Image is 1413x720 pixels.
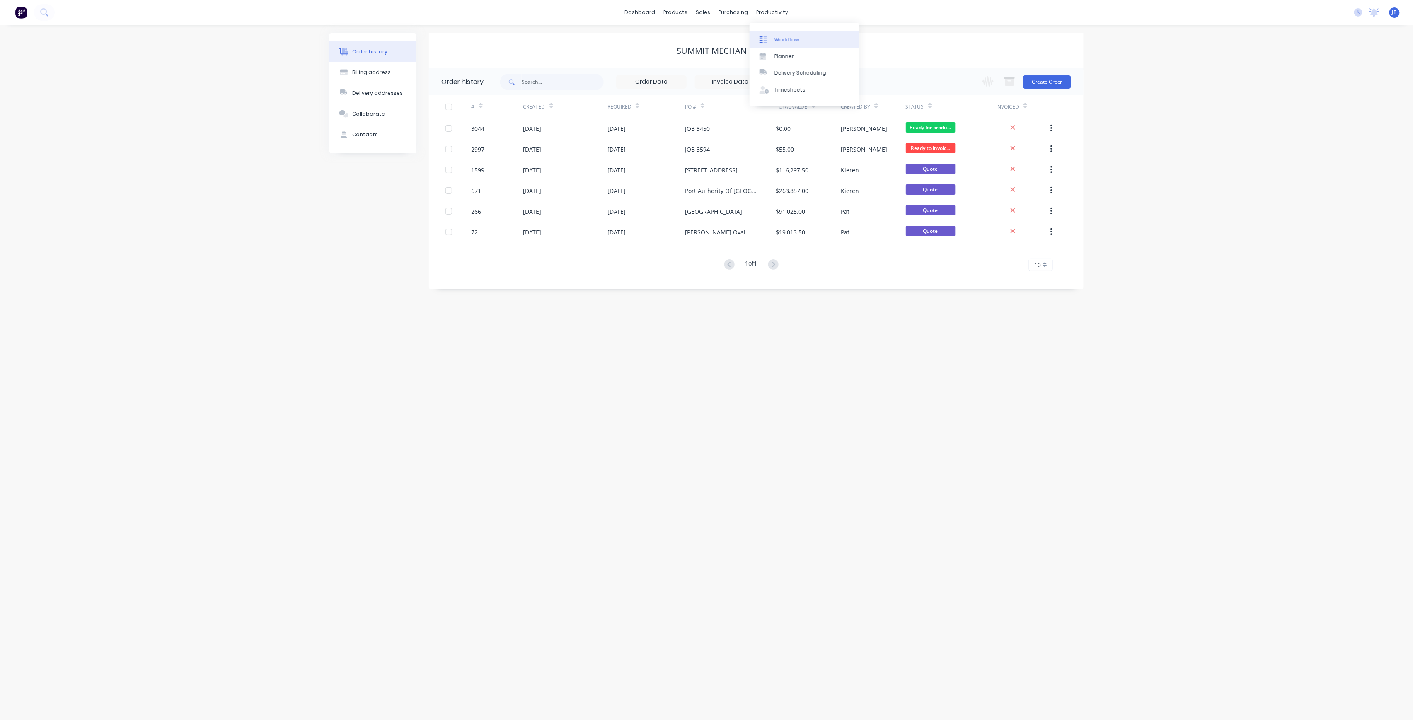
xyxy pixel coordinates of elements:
div: [DATE] [607,186,626,195]
div: Created [523,103,545,111]
div: Contacts [353,131,378,138]
div: [DATE] [607,166,626,174]
a: Planner [750,48,859,65]
div: [DATE] [523,145,542,154]
div: Invoiced [997,95,1048,118]
button: Delivery addresses [329,83,416,104]
div: Invoiced [997,103,1019,111]
span: Quote [906,226,956,236]
span: Ready for produ... [906,122,956,133]
div: JOB 3450 [685,124,710,133]
div: Pat [841,228,849,237]
div: [DATE] [607,145,626,154]
div: $116,297.50 [776,166,809,174]
div: $91,025.00 [776,207,806,216]
div: Collaborate [353,110,385,118]
div: [DATE] [607,228,626,237]
a: dashboard [621,6,660,19]
span: Quote [906,205,956,215]
div: 671 [472,186,481,195]
div: [PERSON_NAME] [841,124,887,133]
div: Status [906,95,997,118]
div: Summit Mechanical Services Pty Ltd [677,46,836,56]
div: Created By [841,95,905,118]
a: Workflow [750,31,859,48]
div: Order history [353,48,388,56]
div: 1 of 1 [745,259,757,271]
div: Billing address [353,69,391,76]
div: [PERSON_NAME] [841,145,887,154]
img: Factory [15,6,27,19]
div: Delivery addresses [353,89,403,97]
div: # [472,103,475,111]
div: $263,857.00 [776,186,809,195]
div: 1599 [472,166,485,174]
span: Ready to invoic... [906,143,956,153]
div: $0.00 [776,124,791,133]
button: Contacts [329,124,416,145]
div: products [660,6,692,19]
button: Order history [329,41,416,62]
div: $55.00 [776,145,794,154]
input: Invoice Date [695,76,765,88]
span: Quote [906,164,956,174]
button: Create Order [1023,75,1071,89]
input: Search... [522,74,604,90]
div: PO # [685,103,697,111]
div: Required [607,103,631,111]
div: Pat [841,207,849,216]
div: [DATE] [523,124,542,133]
div: [DATE] [523,186,542,195]
div: Workflow [774,36,799,43]
span: 10 [1034,261,1041,269]
div: # [472,95,523,118]
div: $19,013.50 [776,228,806,237]
span: JT [1392,9,1397,16]
div: Port Authority Of [GEOGRAPHIC_DATA] [685,186,760,195]
div: Kieren [841,186,859,195]
div: 2997 [472,145,485,154]
div: Planner [774,53,794,60]
div: [DATE] [607,207,626,216]
div: Required [607,95,685,118]
div: productivity [752,6,793,19]
div: 72 [472,228,478,237]
a: Timesheets [750,82,859,98]
div: [DATE] [523,207,542,216]
div: [DATE] [523,166,542,174]
div: Delivery Scheduling [774,69,826,77]
input: Order Date [617,76,686,88]
div: JOB 3594 [685,145,710,154]
div: [DATE] [607,124,626,133]
div: purchasing [715,6,752,19]
button: Collaborate [329,104,416,124]
button: Billing address [329,62,416,83]
div: Created [523,95,607,118]
div: PO # [685,95,776,118]
div: Order history [441,77,484,87]
div: [DATE] [523,228,542,237]
div: 3044 [472,124,485,133]
div: Kieren [841,166,859,174]
span: Quote [906,184,956,195]
div: [PERSON_NAME] Oval [685,228,746,237]
div: 266 [472,207,481,216]
div: Status [906,103,924,111]
div: sales [692,6,715,19]
div: [GEOGRAPHIC_DATA] [685,207,743,216]
div: Timesheets [774,86,806,94]
a: Delivery Scheduling [750,65,859,81]
div: [STREET_ADDRESS] [685,166,738,174]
